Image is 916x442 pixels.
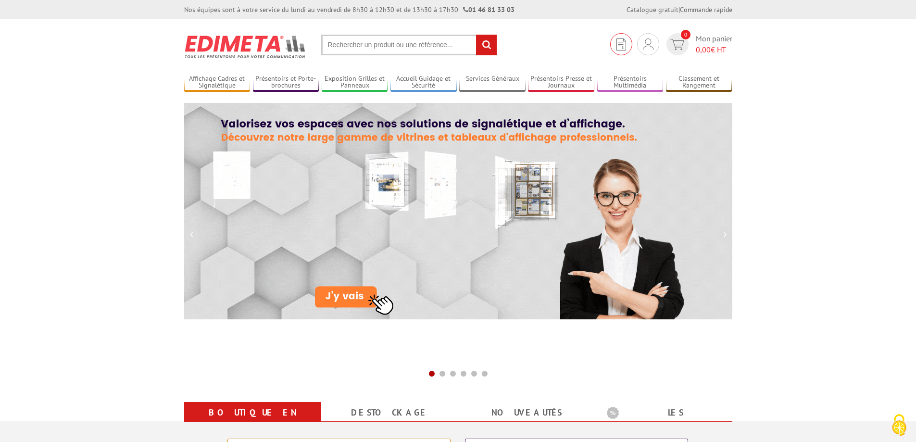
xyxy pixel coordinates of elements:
[627,5,678,14] a: Catalogue gratuit
[882,409,916,442] button: Cookies (fenêtre modale)
[670,39,684,50] img: devis rapide
[696,45,711,54] span: 0,00
[627,5,732,14] div: |
[390,75,457,90] a: Accueil Guidage et Sécurité
[664,33,732,55] a: devis rapide 0 Mon panier 0,00€ HT
[887,413,911,437] img: Cookies (fenêtre modale)
[184,29,307,64] img: Présentoir, panneau, stand - Edimeta - PLV, affichage, mobilier bureau, entreprise
[528,75,594,90] a: Présentoirs Presse et Journaux
[680,5,732,14] a: Commande rapide
[696,33,732,55] span: Mon panier
[696,44,732,55] span: € HT
[607,404,721,439] a: Les promotions
[321,35,497,55] input: Rechercher un produit ou une référence...
[681,30,690,39] span: 0
[666,75,732,90] a: Classement et Rangement
[607,404,727,423] b: Les promotions
[184,75,251,90] a: Affichage Cadres et Signalétique
[616,38,626,51] img: devis rapide
[459,75,526,90] a: Services Généraux
[253,75,319,90] a: Présentoirs et Porte-brochures
[196,404,310,439] a: Boutique en ligne
[463,5,514,14] strong: 01 46 81 33 03
[184,5,514,14] div: Nos équipes sont à votre service du lundi au vendredi de 8h30 à 12h30 et de 13h30 à 17h30
[643,38,653,50] img: devis rapide
[333,404,447,421] a: Destockage
[476,35,497,55] input: rechercher
[470,404,584,421] a: nouveautés
[322,75,388,90] a: Exposition Grilles et Panneaux
[597,75,664,90] a: Présentoirs Multimédia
